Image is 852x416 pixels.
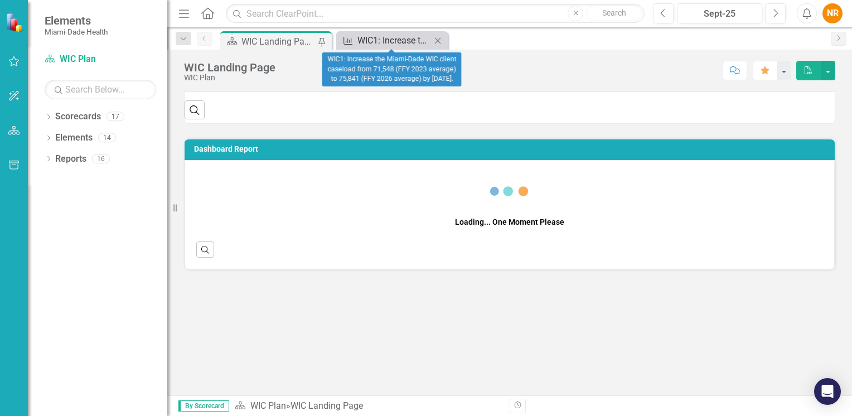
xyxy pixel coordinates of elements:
[45,80,156,99] input: Search Below...
[184,74,275,82] div: WIC Plan
[98,133,116,143] div: 14
[106,112,124,122] div: 17
[291,400,363,411] div: WIC Landing Page
[357,33,431,47] div: WIC1: Increase the Miami-Dade WIC client caseload from 71,548 (FFY 2023 average) to 75,841 (FFY 2...
[178,400,229,412] span: By Scorecard
[455,216,564,228] div: Loading... One Moment Please
[586,6,642,21] button: Search
[602,8,626,17] span: Search
[226,4,645,23] input: Search ClearPoint...
[822,3,843,23] button: NR
[250,400,286,411] a: WIC Plan
[322,52,462,86] div: WIC1: Increase the Miami-Dade WIC client caseload from 71,548 (FFY 2023 average) to 75,841 (FFY 2...
[55,153,86,166] a: Reports
[92,154,110,163] div: 16
[55,132,93,144] a: Elements
[339,33,431,47] a: WIC1: Increase the Miami-Dade WIC client caseload from 71,548 (FFY 2023 average) to 75,841 (FFY 2...
[45,14,108,27] span: Elements
[235,400,501,413] div: »
[194,145,829,153] h3: Dashboard Report
[184,61,275,74] div: WIC Landing Page
[45,53,156,66] a: WIC Plan
[681,7,758,21] div: Sept-25
[677,3,762,23] button: Sept-25
[814,378,841,405] div: Open Intercom Messenger
[45,27,108,36] small: Miami-Dade Health
[55,110,101,123] a: Scorecards
[6,12,26,32] img: ClearPoint Strategy
[241,35,315,49] div: WIC Landing Page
